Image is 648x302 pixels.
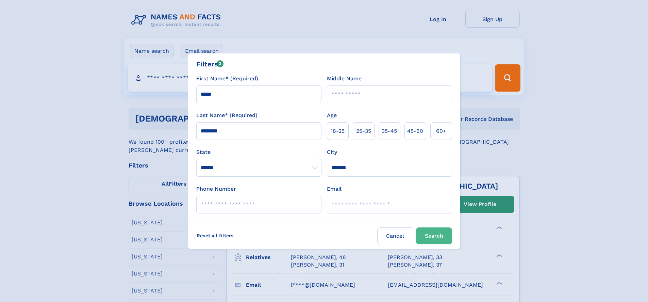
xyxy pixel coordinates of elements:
label: Middle Name [327,75,362,83]
span: 35‑45 [382,127,397,135]
label: First Name* (Required) [196,75,258,83]
label: Reset all filters [192,227,238,244]
button: Search [416,227,452,244]
div: Filters [196,59,224,69]
label: City [327,148,337,156]
span: 45‑60 [407,127,423,135]
label: Cancel [377,227,413,244]
label: State [196,148,321,156]
label: Phone Number [196,185,236,193]
label: Age [327,111,337,120]
label: Email [327,185,342,193]
label: Last Name* (Required) [196,111,257,120]
span: 18‑25 [331,127,345,135]
span: 25‑35 [356,127,371,135]
span: 60+ [436,127,446,135]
